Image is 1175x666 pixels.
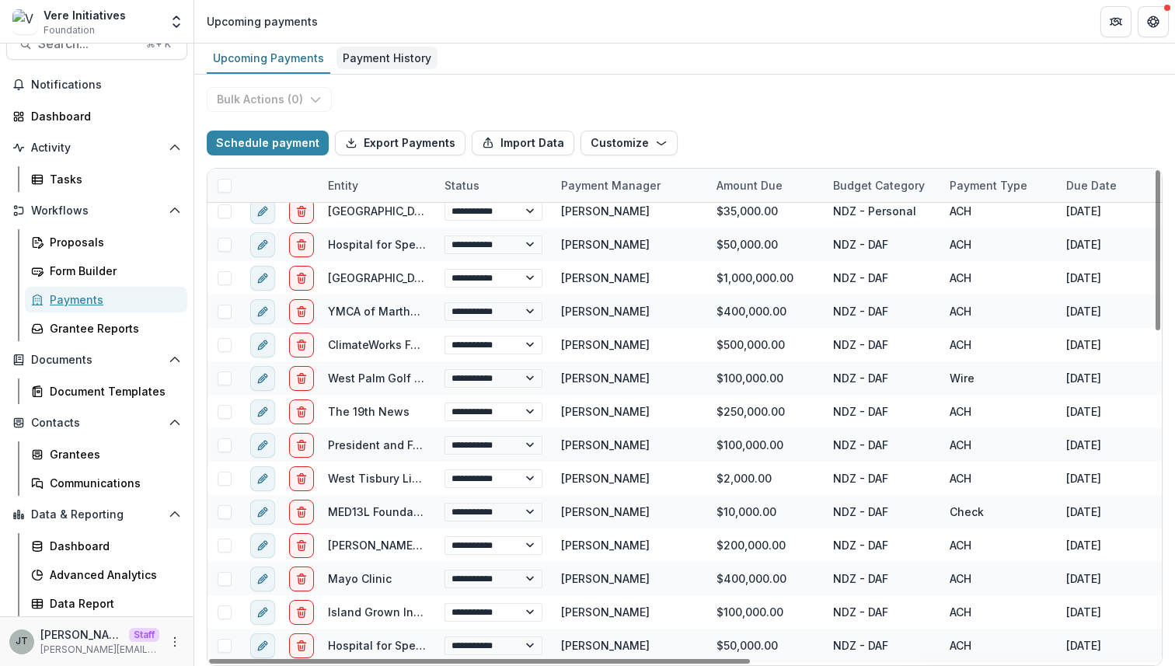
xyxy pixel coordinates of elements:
div: [PERSON_NAME] [561,403,650,420]
button: delete [289,567,314,591]
span: Documents [31,354,162,367]
div: $500,000.00 [707,328,824,361]
div: Payment Type [940,177,1037,194]
button: Customize [581,131,678,155]
button: edit [250,567,275,591]
button: edit [250,500,275,525]
div: [PERSON_NAME] [561,604,650,620]
div: NDZ - DAF [833,537,888,553]
div: NDZ - DAF [833,504,888,520]
button: edit [250,199,275,224]
img: Vere Initiatives [12,9,37,34]
a: Grantee Reports [25,316,187,341]
a: Proposals [25,229,187,255]
div: ACH [940,395,1057,428]
button: edit [250,533,275,558]
button: delete [289,199,314,224]
div: Vere Initiatives [44,7,126,23]
button: Open Contacts [6,410,187,435]
div: Grantee Reports [50,320,175,336]
button: delete [289,466,314,491]
div: [DATE] [1057,595,1173,629]
button: delete [289,366,314,391]
div: Amount Due [707,169,824,202]
button: edit [250,366,275,391]
button: Schedule payment [207,131,329,155]
div: Joyce N Temelio [16,636,28,647]
button: edit [250,600,275,625]
div: Due Date [1057,169,1173,202]
div: Entity [319,177,368,194]
div: ACH [940,295,1057,328]
a: [GEOGRAPHIC_DATA] [328,204,438,218]
div: Payment Type [940,169,1057,202]
a: Dashboard [25,533,187,559]
button: Export Payments [335,131,465,155]
button: delete [289,633,314,658]
div: [DATE] [1057,194,1173,228]
a: Tasks [25,166,187,192]
button: delete [289,600,314,625]
div: NDZ - DAF [833,370,888,386]
div: $10,000.00 [707,495,824,528]
div: ACH [940,428,1057,462]
a: Upcoming Payments [207,44,330,74]
div: Dashboard [50,538,175,554]
div: $50,000.00 [707,629,824,662]
button: Notifications [6,72,187,97]
a: West Tisbury Library Foundation, Inc. [328,472,530,485]
button: More [166,633,184,651]
div: [DATE] [1057,462,1173,495]
span: Data & Reporting [31,508,162,521]
div: [DATE] [1057,361,1173,395]
div: [PERSON_NAME] [561,637,650,654]
div: [PERSON_NAME] [561,336,650,353]
div: $400,000.00 [707,562,824,595]
p: Staff [129,628,159,642]
div: Payments [50,291,175,308]
div: Document Templates [50,383,175,399]
div: Budget Category [824,169,940,202]
div: ACH [940,261,1057,295]
button: edit [250,299,275,324]
a: West Palm Golf Community Trust, Inc. [328,371,532,385]
div: ACH [940,528,1057,562]
div: Tasks [50,171,175,187]
div: $100,000.00 [707,595,824,629]
button: Import Data [472,131,574,155]
div: ACH [940,562,1057,595]
div: Upcoming Payments [207,47,330,69]
div: [PERSON_NAME] [561,570,650,587]
a: Dashboard [6,103,187,129]
button: edit [250,466,275,491]
div: [DATE] [1057,395,1173,428]
div: [PERSON_NAME] [561,270,650,286]
a: Advanced Analytics [25,562,187,588]
div: [PERSON_NAME] [561,236,650,253]
div: [DATE] [1057,328,1173,361]
div: $400,000.00 [707,295,824,328]
div: Payment History [336,47,438,69]
button: Open Activity [6,135,187,160]
button: delete [289,232,314,257]
button: Open entity switcher [166,6,187,37]
div: NDZ - DAF [833,437,888,453]
div: [PERSON_NAME] [561,504,650,520]
a: [GEOGRAPHIC_DATA] [328,271,438,284]
p: [PERSON_NAME] [40,626,123,643]
div: Wire [940,361,1057,395]
a: Mayo Clinic [328,572,392,585]
div: [DATE] [1057,428,1173,462]
button: Get Help [1138,6,1169,37]
button: delete [289,333,314,357]
button: edit [250,633,275,658]
div: Status [435,169,552,202]
a: Hospital for Special Surgery Fund Inc. [328,639,533,652]
div: [DATE] [1057,562,1173,595]
div: $200,000.00 [707,528,824,562]
div: Grantees [50,446,175,462]
p: [PERSON_NAME][EMAIL_ADDRESS][DOMAIN_NAME] [40,643,159,657]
